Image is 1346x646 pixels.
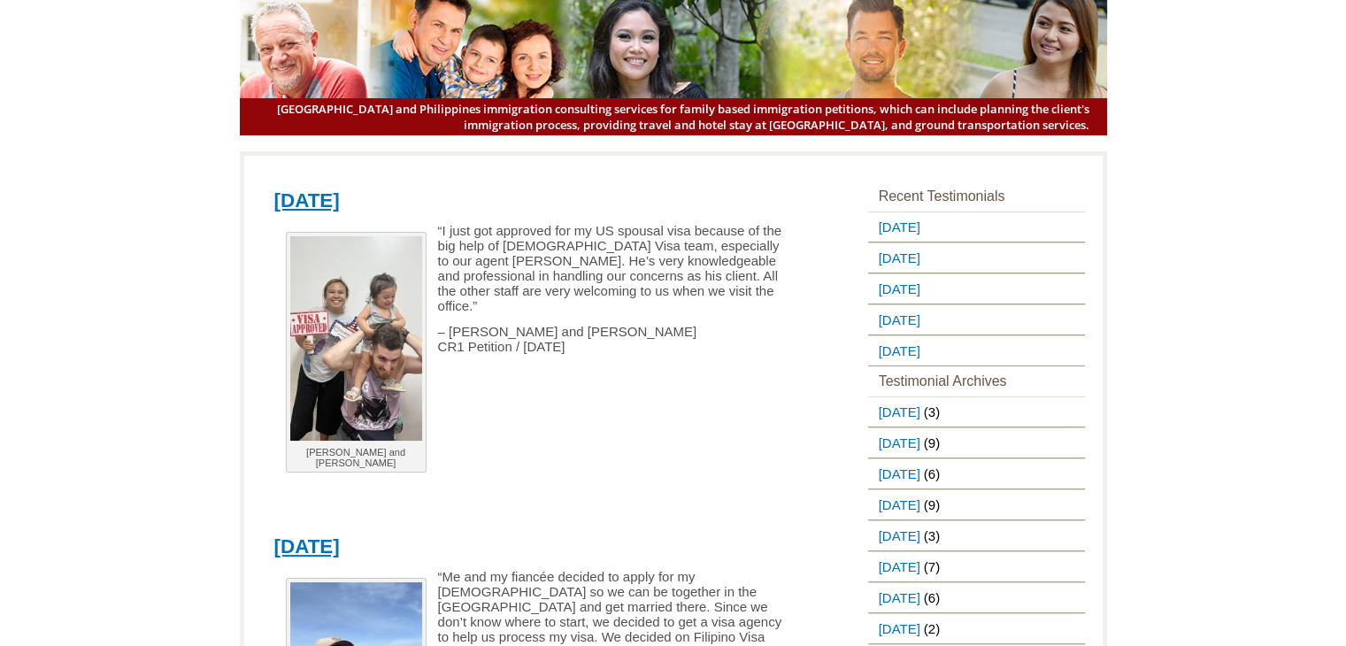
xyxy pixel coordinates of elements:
h3: Recent Testimonials [868,181,1085,211]
a: [DATE] [868,552,924,581]
li: (6) [868,458,1085,489]
a: [DATE] [868,397,924,427]
a: [DATE] [868,243,924,273]
a: [DATE] [868,212,924,242]
span: – [PERSON_NAME] and [PERSON_NAME] CR1 Petition / [DATE] [438,324,697,354]
h3: Testimonial Archives [868,366,1085,396]
p: [PERSON_NAME] and [PERSON_NAME] [290,447,422,468]
a: [DATE] [868,614,924,643]
a: [DATE] [868,459,924,488]
li: (7) [868,551,1085,582]
a: [DATE] [868,583,924,612]
a: [DATE] [274,535,340,558]
li: (3) [868,520,1085,551]
a: [DATE] [868,274,924,304]
p: “I just got approved for my US spousal visa because of the big help of [DEMOGRAPHIC_DATA] Visa te... [274,223,782,313]
li: (3) [868,396,1085,427]
a: [DATE] [868,521,924,550]
li: (6) [868,582,1085,613]
a: [DATE] [868,305,924,335]
a: [DATE] [274,189,340,211]
li: (9) [868,489,1085,520]
img: Evan and Abigail [290,236,422,441]
a: [DATE] [868,336,924,365]
a: [DATE] [868,428,924,458]
li: (9) [868,427,1085,458]
span: [GEOGRAPHIC_DATA] and Philippines immigration consulting services for family based immigration pe... [258,101,1089,133]
a: [DATE] [868,490,924,519]
li: (2) [868,613,1085,644]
